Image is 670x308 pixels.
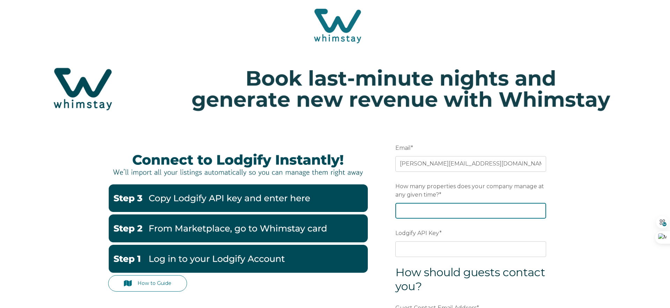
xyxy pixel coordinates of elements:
img: Hubspot header for SSOB (4) [7,54,663,124]
img: Lodgify3 [108,184,368,212]
span: Lodgify API Key [395,228,439,239]
span: How should guests contact you? [395,265,545,293]
span: Email [395,142,411,153]
img: LodgifyBanner [108,147,368,182]
img: Lodgify1 [108,245,368,273]
a: How to Guide [108,275,187,292]
span: How many properties does your company manage at any given time? [395,181,544,200]
img: Lodgify2 [108,214,368,242]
